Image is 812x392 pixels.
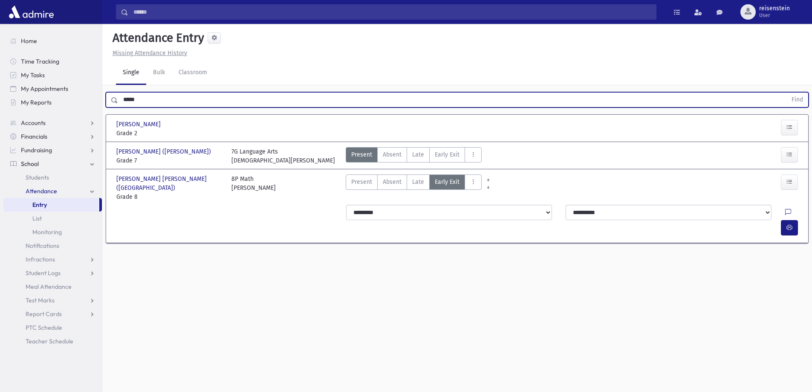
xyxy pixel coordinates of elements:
[3,293,102,307] a: Test Marks
[26,187,57,195] span: Attendance
[3,307,102,321] a: Report Cards
[26,310,62,318] span: Report Cards
[3,212,102,225] a: List
[146,61,172,85] a: Bulk
[3,82,102,96] a: My Appointments
[3,143,102,157] a: Fundraising
[26,283,72,290] span: Meal Attendance
[3,321,102,334] a: PTC Schedule
[128,4,656,20] input: Search
[116,129,223,138] span: Grade 2
[32,228,62,236] span: Monitoring
[231,147,335,165] div: 7G Language Arts [DEMOGRAPHIC_DATA][PERSON_NAME]
[172,61,214,85] a: Classroom
[116,147,213,156] span: [PERSON_NAME] ([PERSON_NAME])
[26,174,49,181] span: Students
[3,157,102,171] a: School
[3,184,102,198] a: Attendance
[116,174,223,192] span: [PERSON_NAME] [PERSON_NAME] ([GEOGRAPHIC_DATA])
[3,253,102,266] a: Infractions
[21,160,39,168] span: School
[3,198,99,212] a: Entry
[21,133,47,140] span: Financials
[231,174,276,201] div: 8P Math [PERSON_NAME]
[109,49,187,57] a: Missing Attendance History
[109,31,204,45] h5: Attendance Entry
[26,296,55,304] span: Test Marks
[412,150,424,159] span: Late
[26,337,73,345] span: Teacher Schedule
[3,171,102,184] a: Students
[21,85,68,93] span: My Appointments
[116,61,146,85] a: Single
[759,5,790,12] span: reisenstein
[3,334,102,348] a: Teacher Schedule
[3,68,102,82] a: My Tasks
[113,49,187,57] u: Missing Attendance History
[759,12,790,19] span: User
[786,93,808,107] button: Find
[3,225,102,239] a: Monitoring
[21,99,52,106] span: My Reports
[3,130,102,143] a: Financials
[7,3,56,20] img: AdmirePro
[412,177,424,186] span: Late
[21,71,45,79] span: My Tasks
[26,256,55,263] span: Infractions
[346,174,482,201] div: AttTypes
[383,177,402,186] span: Absent
[32,201,47,209] span: Entry
[26,324,62,331] span: PTC Schedule
[21,119,46,127] span: Accounts
[351,150,372,159] span: Present
[383,150,402,159] span: Absent
[26,269,61,277] span: Student Logs
[3,239,102,253] a: Notifications
[21,146,52,154] span: Fundraising
[116,120,162,129] span: [PERSON_NAME]
[3,116,102,130] a: Accounts
[21,37,37,45] span: Home
[435,150,459,159] span: Early Exit
[3,34,102,48] a: Home
[116,156,223,165] span: Grade 7
[26,242,59,250] span: Notifications
[21,58,59,65] span: Time Tracking
[3,266,102,280] a: Student Logs
[116,192,223,201] span: Grade 8
[346,147,482,165] div: AttTypes
[3,280,102,293] a: Meal Attendance
[32,215,42,222] span: List
[3,55,102,68] a: Time Tracking
[435,177,459,186] span: Early Exit
[3,96,102,109] a: My Reports
[351,177,372,186] span: Present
